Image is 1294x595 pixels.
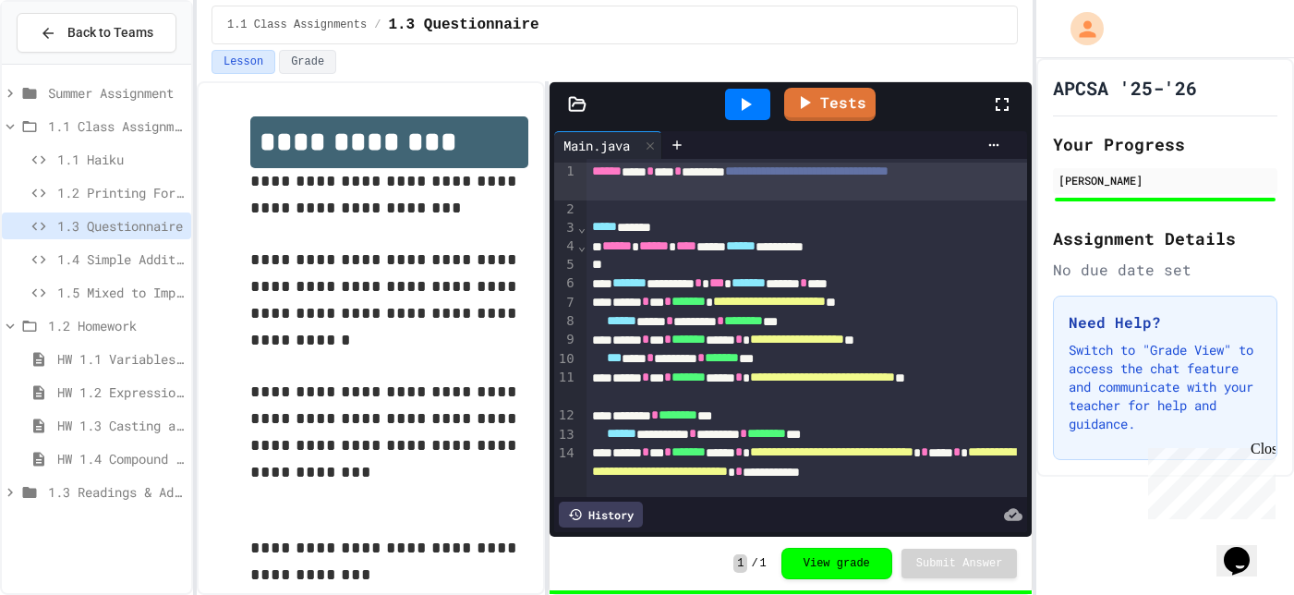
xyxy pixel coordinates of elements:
div: 14 [554,444,577,501]
div: 4 [554,237,577,256]
div: Main.java [554,131,662,159]
span: Back to Teams [67,23,153,42]
span: Fold line [577,238,587,253]
span: 1.1 Haiku [57,150,184,169]
div: 5 [554,256,577,274]
div: 9 [554,331,577,349]
div: 3 [554,219,577,237]
span: HW 1.2 Expressions and Assignment Statements [57,382,184,402]
div: My Account [1051,7,1108,50]
span: HW 1.1 Variables and Data Types [57,349,184,369]
div: 7 [554,294,577,312]
button: Submit Answer [901,549,1018,578]
span: 1.3 Questionnaire [57,216,184,236]
div: 2 [554,200,577,219]
div: Chat with us now!Close [7,7,127,117]
p: Switch to "Grade View" to access the chat feature and communicate with your teacher for help and ... [1069,341,1262,433]
button: Lesson [212,50,275,74]
button: Grade [279,50,336,74]
span: HW 1.3 Casting and Ranges of Variables [57,416,184,435]
span: Fold line [577,220,587,235]
div: 13 [554,426,577,444]
span: 1.2 Homework [48,316,184,335]
iframe: chat widget [1216,521,1276,577]
span: / [751,556,757,571]
iframe: chat widget [1141,441,1276,519]
span: 1.2 Printing Formatting [57,183,184,202]
button: View grade [781,548,892,579]
span: 1.5 Mixed to Improper to Mixed Fraction [57,283,184,302]
button: Back to Teams [17,13,176,53]
div: 1 [554,163,577,200]
span: 1.3 Readings & Additional Practice [48,482,184,502]
h1: APCSA '25-'26 [1053,75,1197,101]
div: 6 [554,274,577,293]
div: [PERSON_NAME] [1058,172,1272,188]
span: 1 [760,556,767,571]
div: 10 [554,350,577,369]
span: 1.1 Class Assignments [48,116,184,136]
h3: Need Help? [1069,311,1262,334]
span: Submit Answer [916,556,1003,571]
span: Summer Assignment [48,83,184,103]
div: 8 [554,312,577,331]
h2: Assignment Details [1053,225,1277,251]
div: History [559,502,643,528]
div: 11 [554,369,577,407]
span: 1.4 Simple Addition [57,249,184,269]
div: No due date set [1053,259,1277,281]
div: 12 [554,407,577,425]
span: / [374,18,381,32]
span: 1.3 Questionnaire [388,14,538,36]
span: 1.1 Class Assignments [227,18,367,32]
a: Tests [784,88,876,121]
span: 1 [733,554,747,573]
div: Main.java [554,136,639,155]
h2: Your Progress [1053,131,1277,157]
span: HW 1.4 Compound Assignment Operators [57,449,184,468]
